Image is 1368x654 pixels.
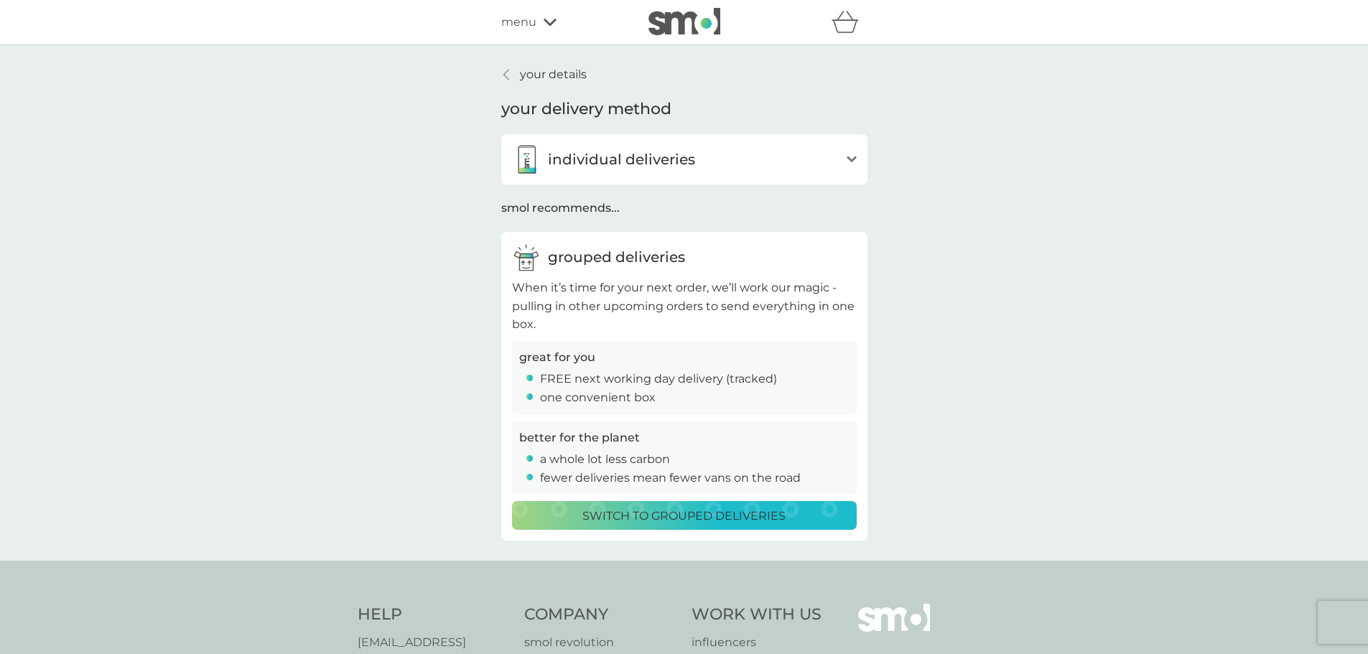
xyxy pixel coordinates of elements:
[501,199,620,218] p: smol recommends...
[501,65,587,84] a: your details
[832,8,867,37] div: basket
[358,604,511,626] h4: Help
[540,388,656,407] p: one convenient box
[582,507,786,525] p: Switch to grouped deliveries
[548,246,685,268] p: grouped deliveries
[548,148,695,171] p: individual deliveries
[512,279,857,334] p: When it’s time for your next order, we’ll work our magic - pulling in other upcoming orders to se...
[540,450,670,469] p: a whole lot less carbon
[519,429,640,447] p: better for the planet
[524,604,677,626] h4: Company
[540,370,777,388] p: FREE next working day delivery (tracked)
[512,501,857,530] button: Switch to grouped deliveries
[858,604,930,653] img: smol
[692,633,822,652] a: influencers
[692,604,822,626] h4: Work With Us
[519,348,595,367] p: great for you
[501,98,671,121] h1: your delivery method
[540,469,801,487] p: fewer deliveries mean fewer vans on the road
[520,65,587,84] p: your details
[524,633,677,652] a: smol revolution
[648,8,720,35] img: smol
[501,13,536,32] span: menu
